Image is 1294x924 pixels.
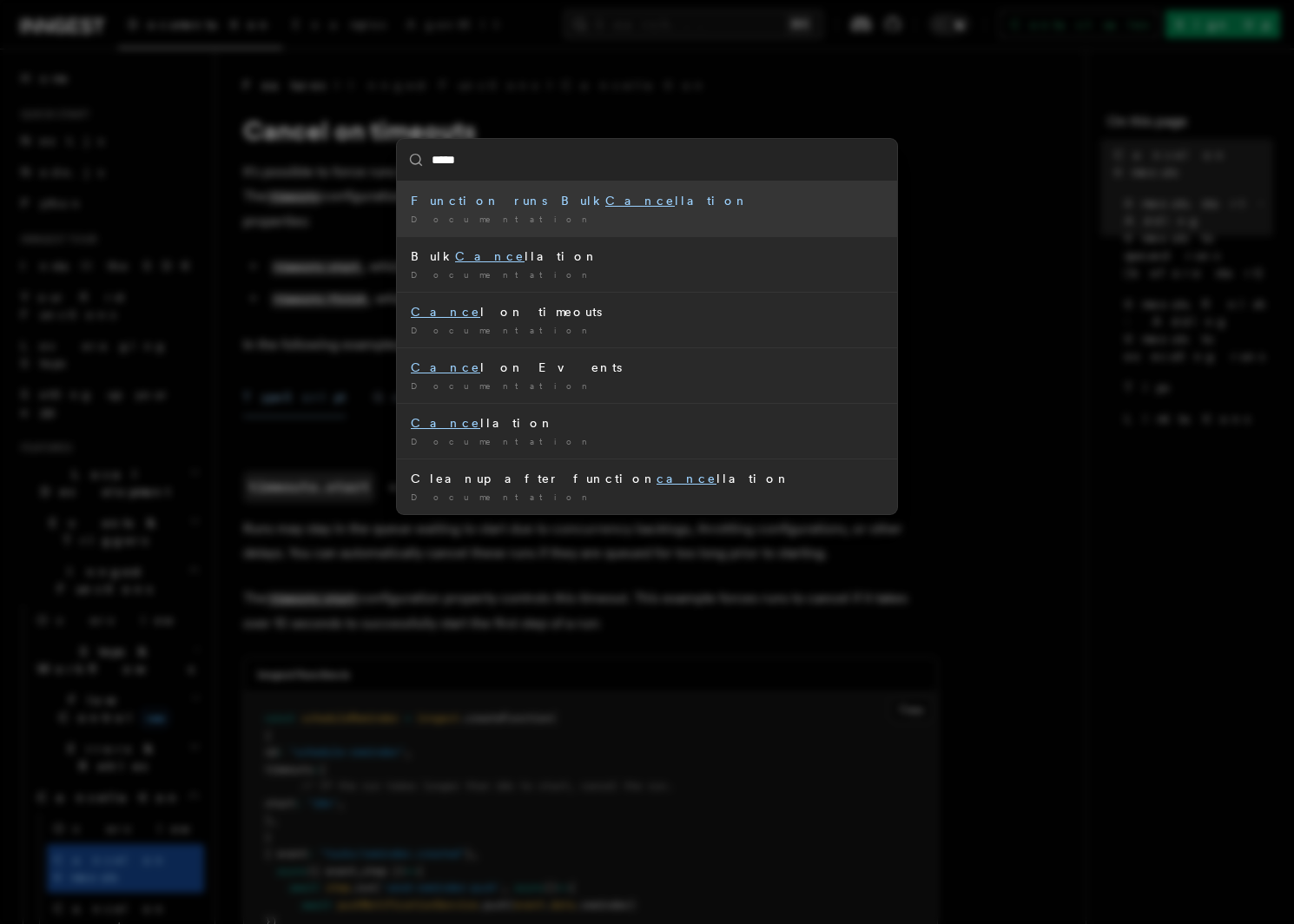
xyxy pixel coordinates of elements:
[411,416,480,430] mark: Cance
[455,249,525,263] mark: Cance
[657,472,716,485] mark: cance
[411,214,594,224] span: Documentation
[411,247,883,265] div: Bulk llation
[411,470,883,487] div: Cleanup after function llation
[411,436,594,446] span: Documentation
[411,305,480,319] mark: Cance
[411,380,594,391] span: Documentation
[411,359,883,376] div: l on Events
[411,303,883,320] div: l on timeouts
[411,192,883,209] div: Function runs Bulk llation
[411,492,594,502] span: Documentation
[411,360,480,374] mark: Cance
[605,194,675,208] mark: Cance
[411,269,594,280] span: Documentation
[411,325,594,335] span: Documentation
[411,414,883,432] div: llation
